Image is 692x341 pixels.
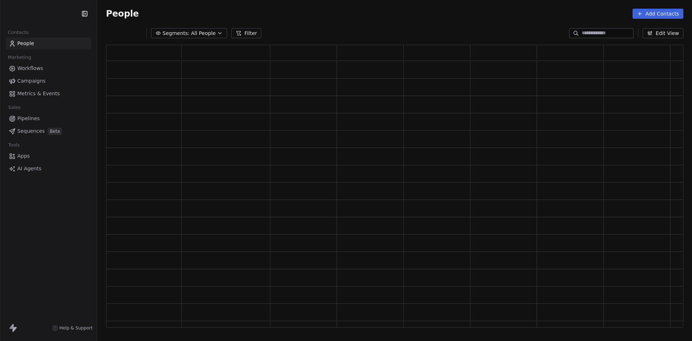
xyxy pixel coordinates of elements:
span: Marketing [5,52,34,63]
span: People [17,40,34,47]
span: Contacts [5,27,32,38]
a: Campaigns [6,75,91,87]
span: Workflows [17,65,43,72]
span: Sequences [17,127,45,135]
span: Campaigns [17,77,45,85]
span: Metrics & Events [17,90,60,97]
button: Edit View [643,28,683,38]
a: People [6,38,91,49]
span: Help & Support [59,325,93,331]
span: People [106,8,139,19]
a: Apps [6,150,91,162]
a: Help & Support [52,325,93,331]
span: Apps [17,152,30,160]
button: Filter [231,28,261,38]
span: AI Agents [17,165,41,172]
a: SequencesBeta [6,125,91,137]
span: Sales [5,102,24,113]
a: Pipelines [6,113,91,124]
span: All People [191,30,216,37]
span: Segments: [163,30,190,37]
span: Pipelines [17,115,40,122]
a: Workflows [6,62,91,74]
span: Beta [48,128,62,135]
span: Tools [5,140,23,150]
a: AI Agents [6,163,91,175]
a: Metrics & Events [6,88,91,100]
button: Add Contacts [633,9,683,19]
